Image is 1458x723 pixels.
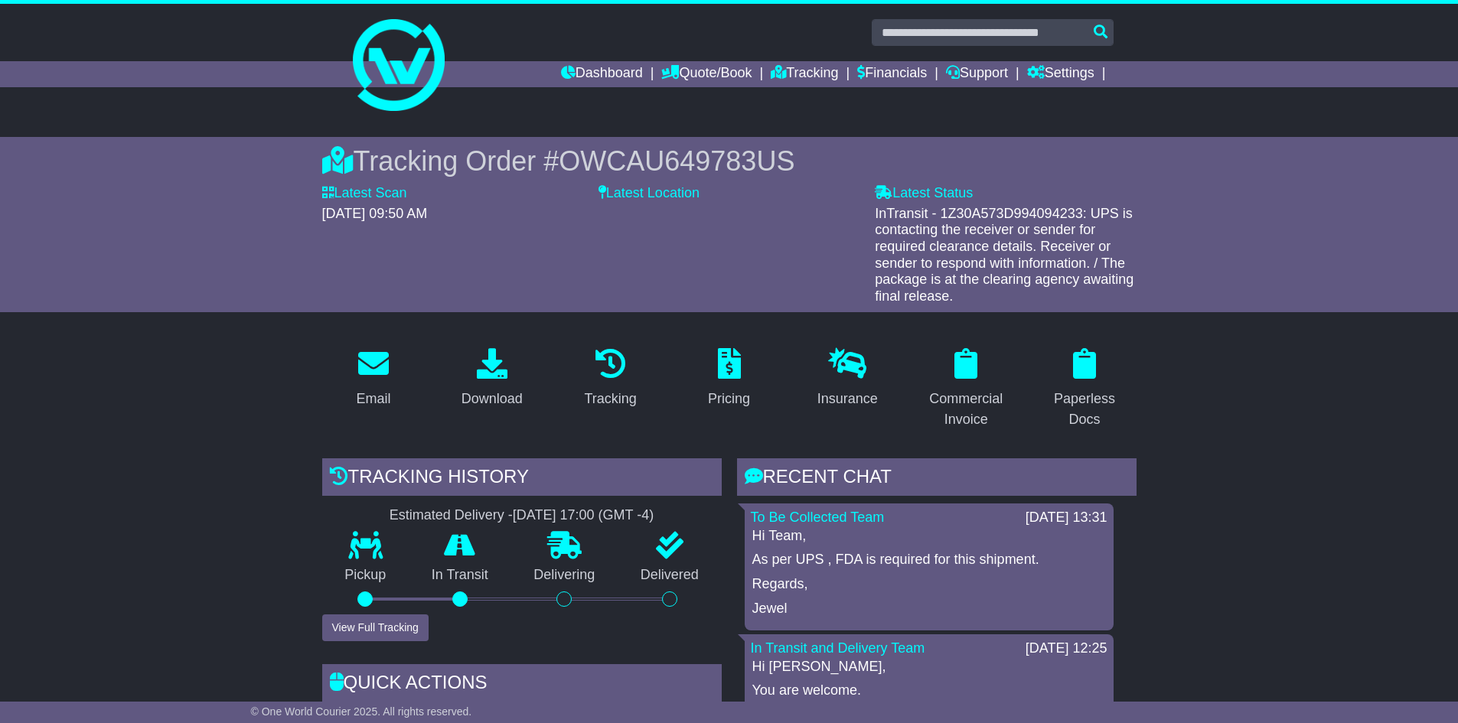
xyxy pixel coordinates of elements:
[599,185,700,202] label: Latest Location
[618,567,722,584] p: Delivered
[409,567,511,584] p: In Transit
[946,61,1008,87] a: Support
[1026,640,1107,657] div: [DATE] 12:25
[875,185,973,202] label: Latest Status
[925,389,1008,430] div: Commercial Invoice
[251,705,472,718] span: © One World Courier 2025. All rights reserved.
[559,145,794,177] span: OWCAU649783US
[752,659,1106,676] p: Hi [PERSON_NAME],
[1026,510,1107,526] div: [DATE] 13:31
[708,389,750,409] div: Pricing
[752,601,1106,617] p: Jewel
[322,145,1137,177] div: Tracking Order #
[322,507,722,524] div: Estimated Delivery -
[322,206,428,221] span: [DATE] 09:50 AM
[752,576,1106,593] p: Regards,
[513,507,654,524] div: [DATE] 17:00 (GMT -4)
[752,552,1106,568] p: As per UPS , FDA is required for this shipment.
[807,343,888,415] a: Insurance
[817,389,878,409] div: Insurance
[1033,343,1137,435] a: Paperless Docs
[462,389,523,409] div: Download
[698,343,760,415] a: Pricing
[771,61,838,87] a: Tracking
[584,389,636,409] div: Tracking
[1043,389,1127,430] div: Paperless Docs
[322,458,722,500] div: Tracking history
[1027,61,1094,87] a: Settings
[346,343,400,415] a: Email
[322,185,407,202] label: Latest Scan
[915,343,1018,435] a: Commercial Invoice
[356,389,390,409] div: Email
[751,640,925,656] a: In Transit and Delivery Team
[561,61,643,87] a: Dashboard
[875,206,1133,304] span: InTransit - 1Z30A573D994094233: UPS is contacting the receiver or sender for required clearance d...
[752,682,1106,699] p: You are welcome.
[661,61,752,87] a: Quote/Book
[452,343,533,415] a: Download
[322,664,722,705] div: Quick Actions
[752,528,1106,545] p: Hi Team,
[322,567,409,584] p: Pickup
[511,567,618,584] p: Delivering
[737,458,1137,500] div: RECENT CHAT
[322,614,429,641] button: View Full Tracking
[857,61,927,87] a: Financials
[574,343,646,415] a: Tracking
[751,510,885,525] a: To Be Collected Team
